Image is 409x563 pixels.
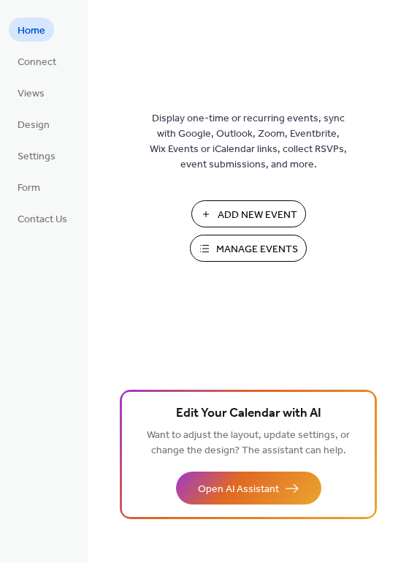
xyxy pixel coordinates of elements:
a: Connect [9,49,65,73]
span: Add New Event [218,208,297,223]
span: Design [18,118,50,133]
span: Connect [18,55,56,70]
span: Edit Your Calendar with AI [176,404,321,424]
a: Contact Us [9,206,76,230]
span: Home [18,23,45,39]
button: Manage Events [190,235,307,262]
a: Settings [9,143,64,167]
a: Views [9,80,53,105]
span: Open AI Assistant [198,482,279,497]
a: Form [9,175,49,199]
span: Views [18,86,45,102]
button: Add New Event [191,200,306,227]
span: Manage Events [216,242,298,257]
span: Form [18,181,40,196]
span: Want to adjust the layout, update settings, or change the design? The assistant can help. [147,426,350,461]
button: Open AI Assistant [176,472,321,505]
span: Settings [18,149,56,165]
span: Display one-time or recurring events, sync with Google, Outlook, Zoom, Eventbrite, Wix Events or ... [150,111,347,173]
a: Design [9,112,58,136]
a: Home [9,18,54,42]
span: Contact Us [18,212,67,227]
